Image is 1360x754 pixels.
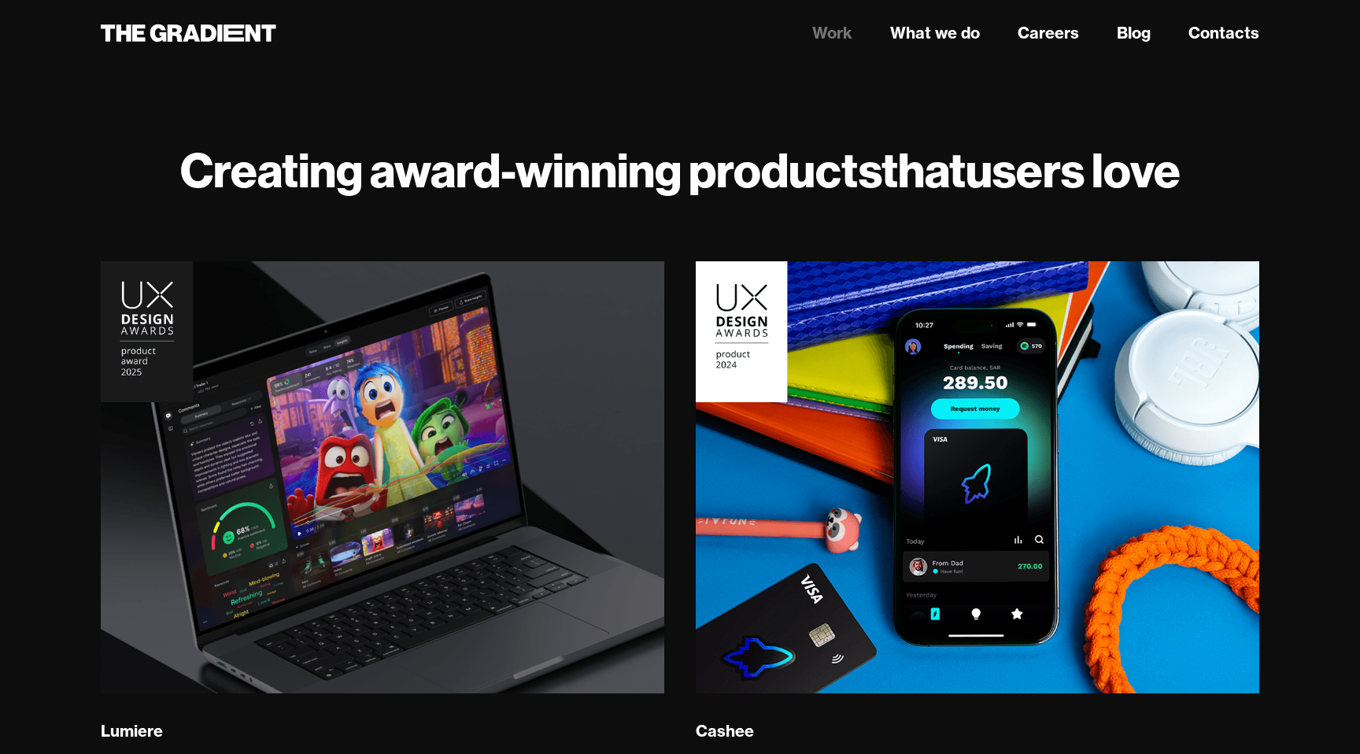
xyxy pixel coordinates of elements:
[890,21,980,45] a: What we do
[1018,21,1079,45] a: Careers
[812,21,852,45] a: Work
[101,721,163,741] div: Lumiere
[1188,21,1259,45] a: Contacts
[696,721,754,741] div: Cashee
[881,140,966,200] strong: that
[101,142,1259,198] h1: Creating award-winning products users love
[1117,21,1151,45] a: Blog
